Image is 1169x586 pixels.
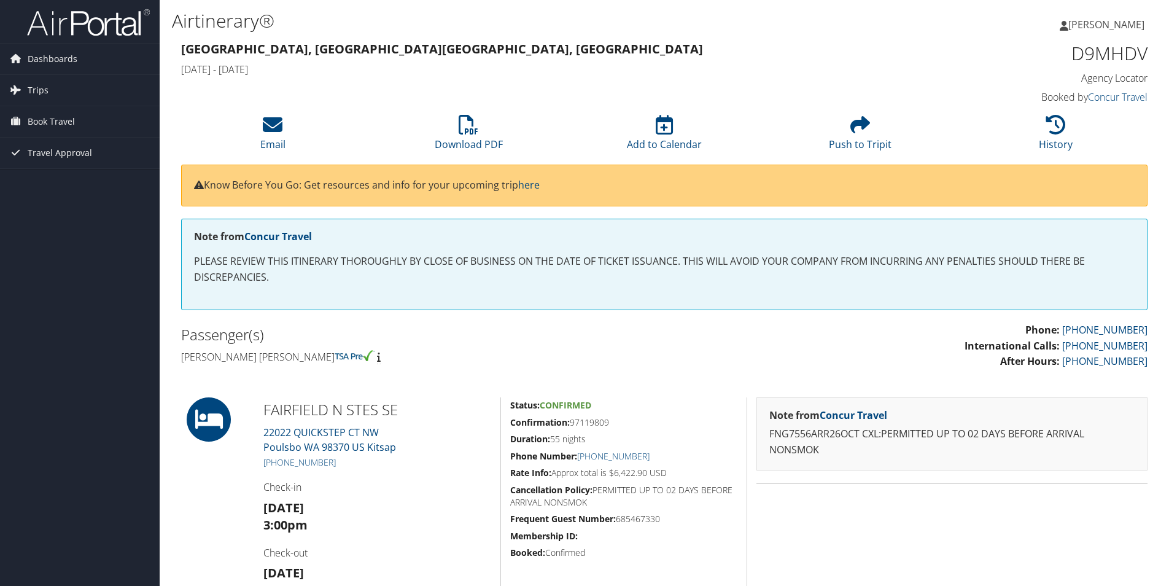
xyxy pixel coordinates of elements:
[263,399,491,420] h2: FAIRFIELD N STES SE
[263,480,491,494] h4: Check-in
[1000,354,1060,368] strong: After Hours:
[920,71,1148,85] h4: Agency Locator
[510,416,570,428] strong: Confirmation:
[510,450,577,462] strong: Phone Number:
[263,517,308,533] strong: 3:00pm
[769,426,1135,458] p: FNG7556ARR26OCT CXL:PERMITTED UP TO 02 DAYS BEFORE ARRIVAL NONSMOK
[260,122,285,151] a: Email
[1062,323,1148,337] a: [PHONE_NUMBER]
[194,254,1135,285] p: PLEASE REVIEW THIS ITINERARY THOROUGHLY BY CLOSE OF BUSINESS ON THE DATE OF TICKET ISSUANCE. THIS...
[510,433,737,445] h5: 55 nights
[335,350,375,361] img: tsa-precheck.png
[263,426,396,454] a: 22022 QUICKSTEP CT NWPoulsbo WA 98370 US Kitsap
[829,122,891,151] a: Push to Tripit
[510,513,616,525] strong: Frequent Guest Number:
[540,399,591,411] span: Confirmed
[28,44,77,74] span: Dashboards
[510,433,550,445] strong: Duration:
[194,178,1135,193] p: Know Before You Go: Get resources and info for your upcoming trip
[181,350,655,364] h4: [PERSON_NAME] [PERSON_NAME]
[577,450,650,462] a: [PHONE_NUMBER]
[518,178,540,192] a: here
[965,339,1060,353] strong: International Calls:
[920,90,1148,104] h4: Booked by
[181,324,655,345] h2: Passenger(s)
[181,63,901,76] h4: [DATE] - [DATE]
[510,467,551,479] strong: Rate Info:
[510,416,737,429] h5: 97119809
[627,122,702,151] a: Add to Calendar
[1025,323,1060,337] strong: Phone:
[263,565,304,581] strong: [DATE]
[820,408,887,422] a: Concur Travel
[194,230,312,243] strong: Note from
[510,530,578,542] strong: Membership ID:
[510,513,737,525] h5: 685467330
[1039,122,1073,151] a: History
[28,138,92,168] span: Travel Approval
[27,8,150,37] img: airportal-logo.png
[1068,18,1144,31] span: [PERSON_NAME]
[263,456,336,468] a: [PHONE_NUMBER]
[1062,339,1148,353] a: [PHONE_NUMBER]
[1060,6,1157,43] a: [PERSON_NAME]
[28,106,75,137] span: Book Travel
[1062,354,1148,368] a: [PHONE_NUMBER]
[510,484,592,496] strong: Cancellation Policy:
[435,122,503,151] a: Download PDF
[920,41,1148,66] h1: D9MHDV
[510,467,737,479] h5: Approx total is $6,422.90 USD
[172,8,828,34] h1: Airtinerary®
[1088,90,1148,104] a: Concur Travel
[510,484,737,508] h5: PERMITTED UP TO 02 DAYS BEFORE ARRIVAL NONSMOK
[244,230,312,243] a: Concur Travel
[510,547,545,558] strong: Booked:
[181,41,703,57] strong: [GEOGRAPHIC_DATA], [GEOGRAPHIC_DATA] [GEOGRAPHIC_DATA], [GEOGRAPHIC_DATA]
[28,75,49,106] span: Trips
[263,546,491,560] h4: Check-out
[510,547,737,559] h5: Confirmed
[263,499,304,516] strong: [DATE]
[769,408,887,422] strong: Note from
[510,399,540,411] strong: Status:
